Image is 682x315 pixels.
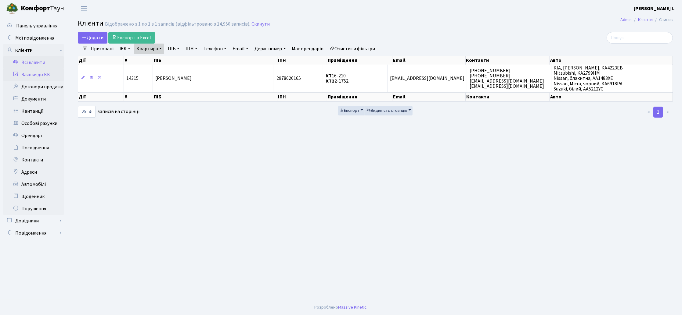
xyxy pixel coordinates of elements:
li: Список [653,16,673,23]
img: logo.png [6,2,18,15]
a: Очистити фільтри [327,44,378,54]
div: Відображено з 1 по 1 з 1 записів (відфільтровано з 14,950 записів). [105,21,250,27]
a: Телефон [201,44,229,54]
a: Всі клієнти [3,56,64,69]
a: Повідомлення [3,227,64,239]
button: Видимість стовпців [365,106,413,115]
a: Документи [3,93,64,105]
a: Контакти [3,154,64,166]
nav: breadcrumb [611,13,682,26]
th: Приміщення [327,92,392,101]
span: Таун [21,3,64,14]
span: [PHONE_NUMBER] [PHONE_NUMBER] [EMAIL_ADDRESS][DOMAIN_NAME] [EMAIL_ADDRESS][DOMAIN_NAME] [470,67,544,90]
th: Контакти [466,92,550,101]
a: Скинути [251,21,270,27]
span: Експорт [340,108,359,114]
a: Email [230,44,251,54]
b: КТ [326,73,332,79]
span: Додати [82,34,103,41]
span: Клієнти [78,18,103,29]
a: Адреси [3,166,64,178]
a: Має орендарів [290,44,326,54]
a: Договори продажу [3,81,64,93]
div: Розроблено . [315,304,368,311]
a: ЖК [117,44,133,54]
th: Контакти [466,56,550,65]
th: # [124,92,153,101]
a: Щоденник [3,190,64,203]
a: Посвідчення [3,142,64,154]
input: Пошук... [607,32,673,44]
a: Експорт в Excel [108,32,155,44]
a: Заявки до КК [3,69,64,81]
th: # [124,56,153,65]
a: [PERSON_NAME] І. [634,5,675,12]
th: Авто [550,56,673,65]
span: 16-210 2-1752 [326,73,348,84]
b: Комфорт [21,3,50,13]
a: Клієнти [638,16,653,23]
button: Експорт [338,106,365,115]
span: Панель управління [16,23,57,29]
a: Порушення [3,203,64,215]
th: Приміщення [327,56,392,65]
a: Панель управління [3,20,64,32]
a: Держ. номер [252,44,288,54]
a: Admin [620,16,632,23]
span: 2978620165 [276,75,301,82]
th: Дії [78,92,124,101]
span: [PERSON_NAME] [155,75,192,82]
span: Мої повідомлення [15,35,54,41]
label: записів на сторінці [78,106,139,118]
a: Особові рахунки [3,117,64,129]
a: Додати [78,32,107,44]
span: Видимість стовпців [367,108,408,114]
th: Дії [78,56,124,65]
span: [EMAIL_ADDRESS][DOMAIN_NAME] [390,75,464,82]
select: записів на сторінці [78,106,96,118]
a: Орендарі [3,129,64,142]
th: ІПН [277,92,327,101]
th: ПІБ [153,92,277,101]
th: Email [392,56,465,65]
th: ІПН [277,56,327,65]
button: Переключити навігацію [76,3,92,13]
th: Email [392,92,465,101]
a: Massive Kinetic [338,304,367,310]
a: Клієнти [3,44,64,56]
span: KIA, [PERSON_NAME], KA4223EВ Mitsubishi, KA2799HM Nissan, блакитна, АА1483ХЕ Nissan, Micra, чорни... [554,65,623,92]
a: Автомобілі [3,178,64,190]
span: 14315 [126,75,139,82]
a: Квартира [134,44,164,54]
th: Авто [550,92,673,101]
a: Довідники [3,215,64,227]
a: ПІБ [165,44,182,54]
th: ПІБ [153,56,277,65]
a: ІПН [183,44,200,54]
a: Мої повідомлення [3,32,64,44]
a: 1 [653,107,663,118]
b: КТ2 [326,78,334,84]
a: Приховані [88,44,116,54]
a: Квитанції [3,105,64,117]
